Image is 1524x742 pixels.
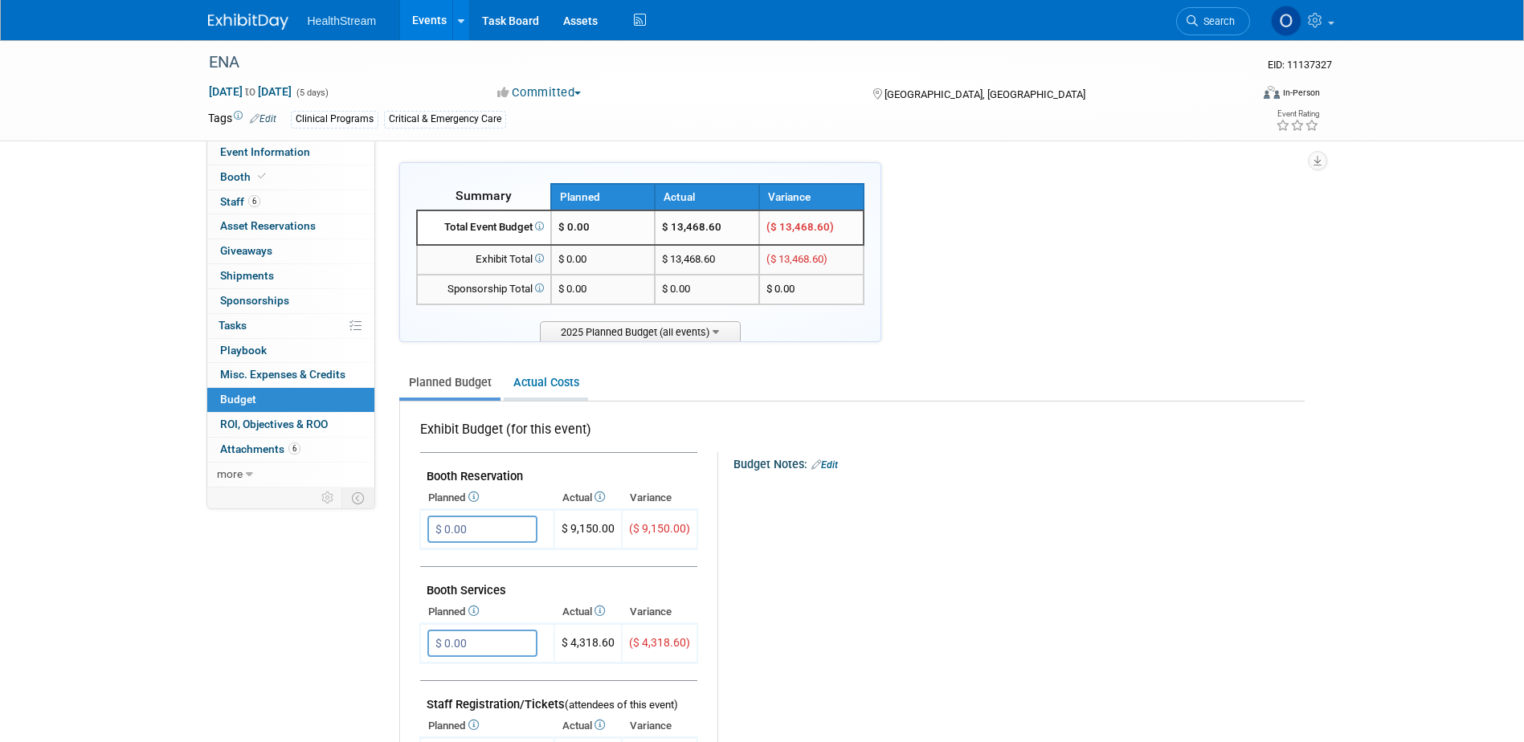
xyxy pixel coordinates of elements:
a: Misc. Expenses & Credits [207,363,374,387]
div: Sponsorship Total [424,282,544,297]
div: ENA [203,48,1226,77]
i: Booth reservation complete [258,172,266,181]
a: Actual Costs [504,368,588,397]
span: Booth [220,170,269,183]
span: Giveaways [220,244,272,257]
th: Actual [655,184,759,210]
img: ExhibitDay [208,14,288,30]
div: Exhibit Budget (for this event) [420,421,691,447]
div: Event Format [1155,84,1321,108]
a: ROI, Objectives & ROO [207,413,374,437]
span: Misc. Expenses & Credits [220,368,345,381]
span: ROI, Objectives & ROO [220,418,328,430]
span: 2025 Planned Budget (all events) [540,321,741,341]
td: Staff Registration/Tickets [420,681,697,715]
span: Playbook [220,344,267,357]
th: Variance [759,184,864,210]
th: Actual [554,487,622,509]
a: Staff6 [207,190,374,214]
span: 6 [248,195,260,207]
span: (attendees of this event) [565,699,678,711]
span: HealthStream [308,14,377,27]
button: Committed [492,84,587,101]
span: $ 9,150.00 [562,522,615,535]
div: Clinical Programs [291,111,378,128]
div: In-Person [1282,87,1320,99]
span: Budget [220,393,256,406]
a: Budget [207,388,374,412]
div: Event Rating [1276,110,1319,118]
th: Planned [420,715,554,737]
span: $ 0.00 [766,283,795,295]
a: Search [1176,7,1250,35]
span: Search [1198,15,1235,27]
th: Variance [622,715,697,737]
a: Booth [207,165,374,190]
span: Event ID: 11137327 [1268,59,1332,71]
span: ($ 13,468.60) [766,253,827,265]
a: Edit [250,113,276,124]
a: Sponsorships [207,289,374,313]
td: $ 13,468.60 [655,245,759,275]
span: Event Information [220,145,310,158]
img: Olivia Christopher [1271,6,1301,36]
div: Total Event Budget [424,220,544,235]
span: $ 0.00 [558,253,586,265]
a: Event Information [207,141,374,165]
td: Tags [208,110,276,128]
span: $ 0.00 [558,283,586,295]
span: 6 [288,442,300,455]
span: ($ 9,150.00) [629,522,690,535]
span: ($ 13,468.60) [766,221,834,233]
span: Asset Reservations [220,219,316,232]
a: more [207,463,374,487]
th: Variance [622,487,697,509]
div: Exhibit Total [424,252,544,267]
span: Attachments [220,442,300,455]
td: $ 13,468.60 [655,210,759,245]
th: Planned [420,487,554,509]
a: Attachments6 [207,438,374,462]
span: Summary [456,188,512,203]
span: Sponsorships [220,294,289,307]
div: Critical & Emergency Care [384,111,506,128]
span: to [243,85,258,98]
a: Playbook [207,339,374,363]
a: Asset Reservations [207,214,374,238]
span: more [217,467,243,480]
td: Booth Services [420,567,697,601]
a: Shipments [207,264,374,288]
th: Actual [554,601,622,623]
th: Planned [551,184,656,210]
span: [GEOGRAPHIC_DATA], [GEOGRAPHIC_DATA] [885,88,1085,100]
th: Variance [622,601,697,623]
span: Staff [220,195,260,208]
span: ($ 4,318.60) [629,636,690,649]
td: Booth Reservation [420,453,697,487]
a: Edit [811,459,838,471]
td: $ 4,318.60 [554,624,622,663]
td: Personalize Event Tab Strip [314,487,342,508]
a: Planned Budget [399,368,501,397]
img: Format-Inperson.png [1264,86,1280,99]
a: Giveaways [207,239,374,263]
th: Actual [554,715,622,737]
td: $ 0.00 [655,275,759,304]
th: Planned [420,601,554,623]
span: (5 days) [295,88,329,98]
span: Shipments [220,269,274,282]
span: Tasks [219,319,247,332]
div: Budget Notes: [733,452,1303,473]
span: [DATE] [DATE] [208,84,292,99]
a: Tasks [207,314,374,338]
span: $ 0.00 [558,221,590,233]
td: Toggle Event Tabs [341,487,374,508]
